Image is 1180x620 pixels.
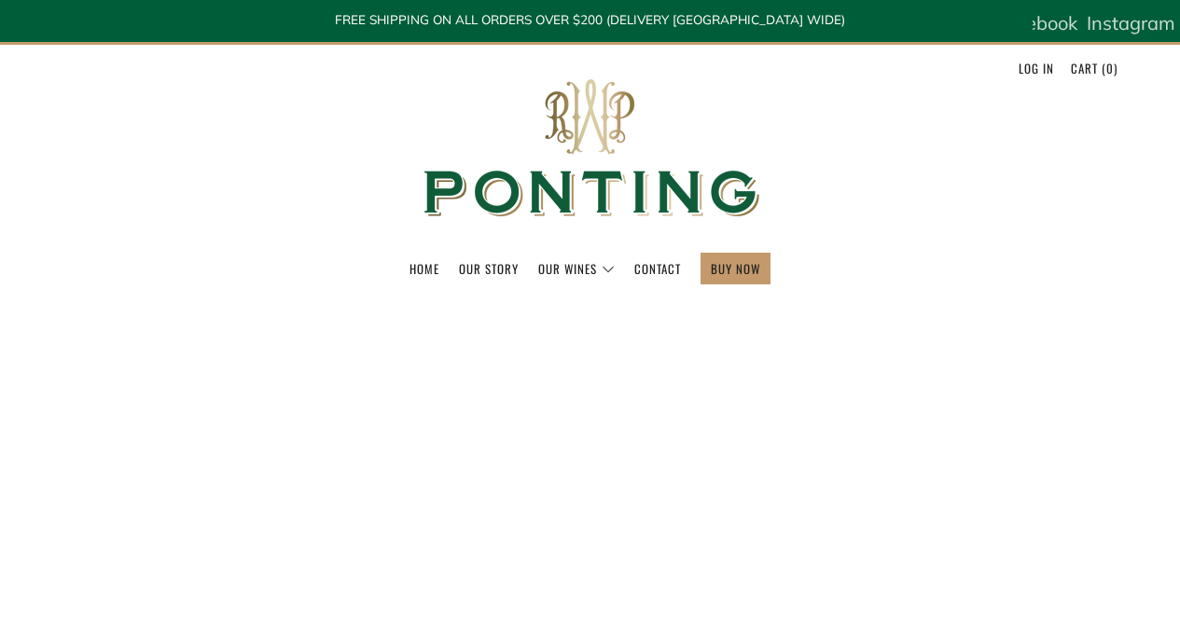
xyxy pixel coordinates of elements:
a: Contact [634,254,681,283]
img: Ponting Wines [404,45,777,253]
a: Home [410,254,439,283]
a: Facebook [995,5,1077,42]
a: BUY NOW [711,254,760,283]
a: Our Story [459,254,519,283]
a: Log in [1019,53,1054,83]
span: 0 [1106,59,1114,77]
a: Instagram [1087,5,1175,42]
span: Instagram [1087,11,1175,34]
a: Our Wines [538,254,615,283]
a: Cart (0) [1071,53,1118,83]
span: Facebook [995,11,1077,34]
